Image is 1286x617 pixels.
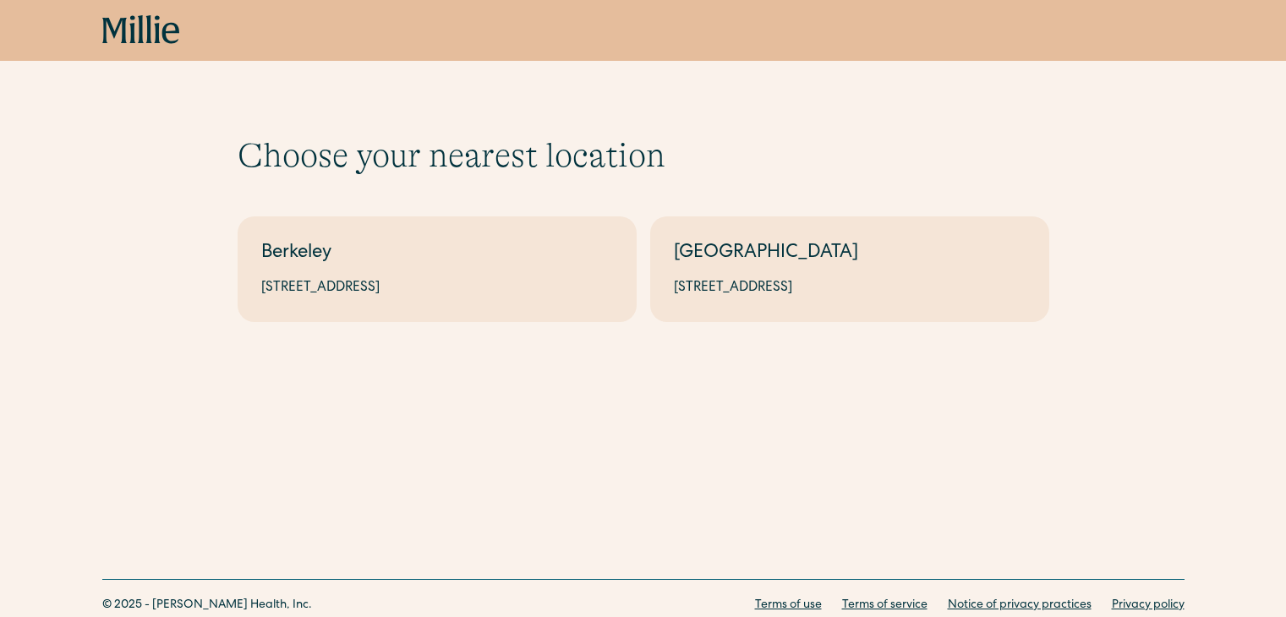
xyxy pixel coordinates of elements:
[674,240,1026,268] div: [GEOGRAPHIC_DATA]
[261,240,613,268] div: Berkeley
[842,597,928,614] a: Terms of service
[102,597,312,614] div: © 2025 - [PERSON_NAME] Health, Inc.
[755,597,822,614] a: Terms of use
[261,278,613,298] div: [STREET_ADDRESS]
[674,278,1026,298] div: [STREET_ADDRESS]
[238,135,1049,176] h1: Choose your nearest location
[1112,597,1185,614] a: Privacy policy
[238,216,637,322] a: Berkeley[STREET_ADDRESS]
[102,15,180,46] a: home
[948,597,1092,614] a: Notice of privacy practices
[650,216,1049,322] a: [GEOGRAPHIC_DATA][STREET_ADDRESS]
